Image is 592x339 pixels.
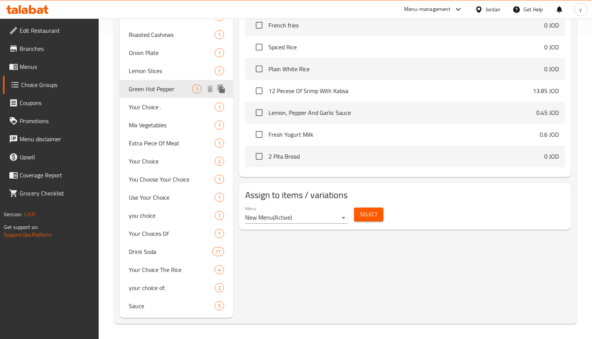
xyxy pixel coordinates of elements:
span: 5 [215,302,224,310]
span: 1 [215,176,224,183]
a: Branches [3,40,99,58]
span: Grocery Checklist [20,189,93,198]
div: Choices [215,139,224,148]
span: your choice of: [129,283,215,292]
a: Choice Groups [3,76,99,94]
span: Roasted Pine Nuts [129,12,215,21]
p: 0.6 JOD [540,130,559,139]
span: Branches [20,44,93,53]
span: Select choice [251,127,267,142]
div: Choices [215,283,224,292]
p: 0 JOD [544,43,559,52]
div: Your Choices Of1 [120,224,233,243]
a: Promotions [3,112,99,130]
span: 12 Pecese Of Srimp With Kabsa [269,86,532,95]
span: Lemon Slices [129,66,215,75]
span: 1 [215,212,224,219]
div: Drink Soda11 [120,243,233,261]
div: Your Choice The Rice4 [120,261,233,279]
span: 1 [215,140,224,147]
span: 4 [215,266,224,273]
span: Select choice [251,105,267,121]
span: Green Hot Pepper [129,84,192,93]
span: 1 [215,122,224,129]
span: 1 [215,49,224,56]
span: Promotions [20,116,93,125]
span: Select [360,210,377,219]
span: Get support on: [4,222,38,232]
span: Select choice [251,17,267,33]
div: New Menu(Active) [245,212,348,224]
span: Choice Groups [21,80,93,89]
div: Choices [212,247,224,256]
span: Select choice [251,170,267,186]
a: Support.OpsPlatform [4,230,52,240]
a: Menus [3,58,99,76]
span: 1 [215,104,224,111]
div: Extra Piece Of Meat1 [120,134,233,152]
div: Lemon Slices1 [120,62,233,80]
button: duplicate [216,83,227,95]
a: Grocery Checklist [3,184,99,202]
div: your choice of:2 [120,279,233,297]
div: Choices [215,265,224,274]
div: Choices [215,301,224,310]
div: Choices [215,211,224,220]
span: Mix Vegetables [129,121,215,130]
a: Upsell [3,148,99,166]
p: 0.45 JOD [536,108,559,117]
div: You Choose Your Choice1 [120,170,233,188]
span: 1 [215,194,224,201]
div: Use Your Choice1 [120,188,233,206]
a: Menu disclaimer [3,130,99,148]
span: 1 [215,230,224,237]
span: 2 [215,284,224,292]
span: Use Your Choice [129,193,215,202]
span: 2 [215,158,224,165]
span: Select choice [251,39,267,55]
span: Menus [20,62,93,71]
span: Drink Soda [129,247,212,256]
div: Green Hot Pepper1deleteduplicate [120,80,233,98]
span: Extra Piece Of Meat [129,139,215,148]
span: Coupons [20,98,93,107]
span: Roasted Cashews [129,30,215,39]
span: 11 [212,248,224,255]
span: y [579,5,582,14]
div: you choice1 [120,206,233,224]
div: Sauce5 [120,297,233,315]
button: Select [354,208,383,221]
div: Choices [215,193,224,202]
a: Coupons [3,94,99,112]
span: Your Choices Of [129,229,215,238]
span: Your Choice The Rice [129,265,215,274]
span: Coverage Report [20,171,93,180]
span: Upsell [20,153,93,162]
span: Your Choice . [129,102,215,111]
a: Edit Restaurant [3,21,99,40]
span: Menu disclaimer [20,134,93,144]
div: Mix Vegetables1 [120,116,233,134]
div: Choices [215,229,224,238]
span: Plain White Rice [269,64,544,73]
span: You Choose Your Choice [129,175,215,184]
div: Menu-management [404,5,450,14]
span: you choice [129,211,215,220]
div: Onion Plate1 [120,44,233,62]
div: Your Choice2 [120,152,233,170]
span: Spiced Rice [269,43,544,52]
h2: Assign to items / variations [245,189,565,201]
span: 2 Pita Bread [269,152,544,161]
div: Choices [215,48,224,57]
label: Menu [245,206,256,211]
p: 0 JOD [544,64,559,73]
span: 1.0.0 [23,209,35,219]
span: Sauce [129,301,215,310]
div: Jordan [486,5,500,14]
span: 1 [215,67,224,75]
span: Edit Restaurant [20,26,93,35]
div: Your Choice .1 [120,98,233,116]
a: Coverage Report [3,166,99,184]
p: 0 JOD [544,152,559,161]
span: Fresh Yogurt Milk [269,130,539,139]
